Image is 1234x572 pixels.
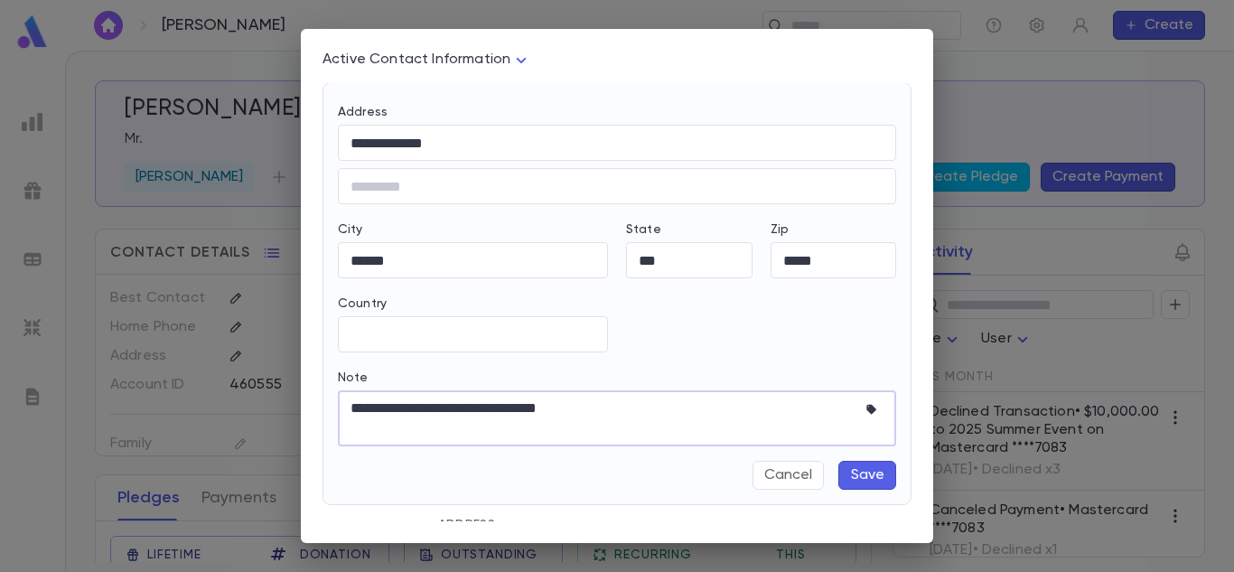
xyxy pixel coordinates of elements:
label: Zip [771,222,789,237]
label: Country [338,296,387,311]
label: Note [338,370,369,385]
button: Save [838,461,896,490]
label: State [626,222,661,237]
label: City [338,222,363,237]
label: Address [338,105,388,119]
div: Active Contact Information [323,46,532,74]
th: Address [427,509,807,542]
button: Cancel [753,461,824,490]
span: Active Contact Information [323,52,510,67]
